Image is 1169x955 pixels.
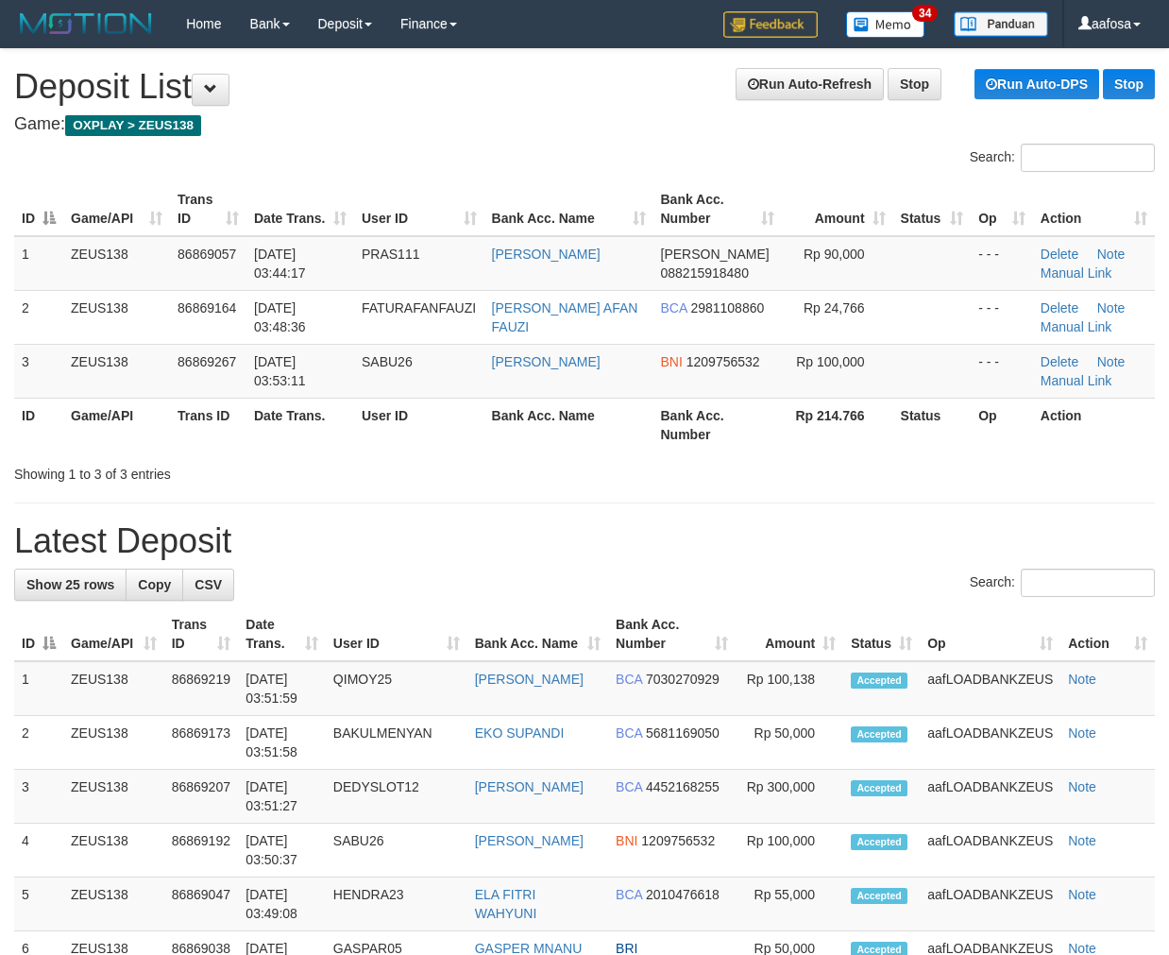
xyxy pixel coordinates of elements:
[1041,373,1112,388] a: Manual Link
[971,236,1033,291] td: - - -
[14,68,1155,106] h1: Deposit List
[326,607,467,661] th: User ID: activate to sort column ascending
[843,607,920,661] th: Status: activate to sort column ascending
[362,354,413,369] span: SABU26
[1068,887,1096,902] a: Note
[14,344,63,398] td: 3
[1021,144,1155,172] input: Search:
[851,888,907,904] span: Accepted
[492,247,601,262] a: [PERSON_NAME]
[178,247,236,262] span: 86869057
[1068,779,1096,794] a: Note
[1021,569,1155,597] input: Search:
[782,182,892,236] th: Amount: activate to sort column ascending
[238,878,326,931] td: [DATE] 03:49:08
[63,661,164,716] td: ZEUS138
[616,672,642,687] span: BCA
[254,300,306,334] span: [DATE] 03:48:36
[971,398,1033,452] th: Op
[326,878,467,931] td: HENDRA23
[14,661,63,716] td: 1
[851,726,907,742] span: Accepted
[475,779,584,794] a: [PERSON_NAME]
[326,716,467,770] td: BAKULMENYAN
[182,569,234,601] a: CSV
[326,824,467,878] td: SABU26
[63,182,170,236] th: Game/API: activate to sort column ascending
[912,5,938,22] span: 34
[971,290,1033,344] td: - - -
[484,182,653,236] th: Bank Acc. Name: activate to sort column ascending
[920,878,1060,931] td: aafLOADBANKZEUS
[646,779,720,794] span: Copy 4452168255 to clipboard
[888,68,941,100] a: Stop
[63,824,164,878] td: ZEUS138
[164,661,239,716] td: 86869219
[646,887,720,902] span: Copy 2010476618 to clipboard
[736,68,884,100] a: Run Auto-Refresh
[736,770,843,824] td: Rp 300,000
[14,522,1155,560] h1: Latest Deposit
[1041,300,1078,315] a: Delete
[686,354,760,369] span: Copy 1209756532 to clipboard
[1097,354,1126,369] a: Note
[653,182,783,236] th: Bank Acc. Number: activate to sort column ascending
[164,607,239,661] th: Trans ID: activate to sort column ascending
[126,569,183,601] a: Copy
[467,607,608,661] th: Bank Acc. Name: activate to sort column ascending
[971,344,1033,398] td: - - -
[238,607,326,661] th: Date Trans.: activate to sort column ascending
[1041,354,1078,369] a: Delete
[484,398,653,452] th: Bank Acc. Name
[723,11,818,38] img: Feedback.jpg
[354,398,484,452] th: User ID
[920,770,1060,824] td: aafLOADBANKZEUS
[616,833,637,848] span: BNI
[1041,247,1078,262] a: Delete
[971,182,1033,236] th: Op: activate to sort column ascending
[14,770,63,824] td: 3
[616,725,642,741] span: BCA
[851,780,907,796] span: Accepted
[164,878,239,931] td: 86869047
[475,725,565,741] a: EKO SUPANDI
[246,398,354,452] th: Date Trans.
[974,69,1099,99] a: Run Auto-DPS
[164,770,239,824] td: 86869207
[14,115,1155,134] h4: Game:
[26,577,114,592] span: Show 25 rows
[641,833,715,848] span: Copy 1209756532 to clipboard
[14,607,63,661] th: ID: activate to sort column descending
[492,300,638,334] a: [PERSON_NAME] AFAN FAUZI
[238,824,326,878] td: [DATE] 03:50:37
[1097,247,1126,262] a: Note
[63,344,170,398] td: ZEUS138
[1033,398,1155,452] th: Action
[736,824,843,878] td: Rp 100,000
[661,354,683,369] span: BNI
[653,398,783,452] th: Bank Acc. Number
[920,661,1060,716] td: aafLOADBANKZEUS
[63,398,170,452] th: Game/API
[782,398,892,452] th: Rp 214.766
[14,716,63,770] td: 2
[1103,69,1155,99] a: Stop
[195,577,222,592] span: CSV
[1068,672,1096,687] a: Note
[14,9,158,38] img: MOTION_logo.png
[804,300,865,315] span: Rp 24,766
[804,247,865,262] span: Rp 90,000
[63,770,164,824] td: ZEUS138
[65,115,201,136] span: OXPLAY > ZEUS138
[254,247,306,281] span: [DATE] 03:44:17
[170,182,246,236] th: Trans ID: activate to sort column ascending
[616,887,642,902] span: BCA
[970,144,1155,172] label: Search:
[164,824,239,878] td: 86869192
[851,673,907,689] span: Accepted
[796,354,864,369] span: Rp 100,000
[736,878,843,931] td: Rp 55,000
[14,236,63,291] td: 1
[492,354,601,369] a: [PERSON_NAME]
[970,569,1155,597] label: Search:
